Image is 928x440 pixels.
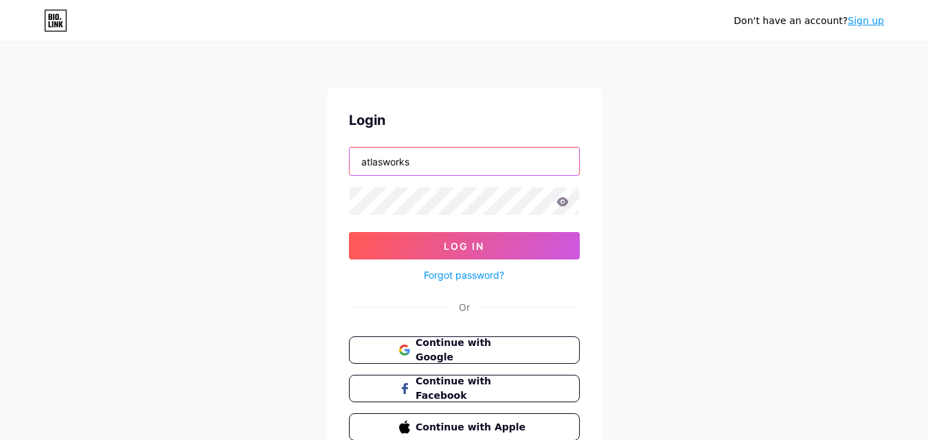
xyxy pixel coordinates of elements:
[848,15,884,26] a: Sign up
[349,336,580,364] button: Continue with Google
[444,240,484,252] span: Log In
[424,268,504,282] a: Forgot password?
[416,374,529,403] span: Continue with Facebook
[416,336,529,364] span: Continue with Google
[350,148,579,175] input: Username
[349,110,580,130] div: Login
[349,232,580,259] button: Log In
[459,300,470,314] div: Or
[416,420,529,435] span: Continue with Apple
[734,14,884,28] div: Don't have an account?
[349,375,580,402] button: Continue with Facebook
